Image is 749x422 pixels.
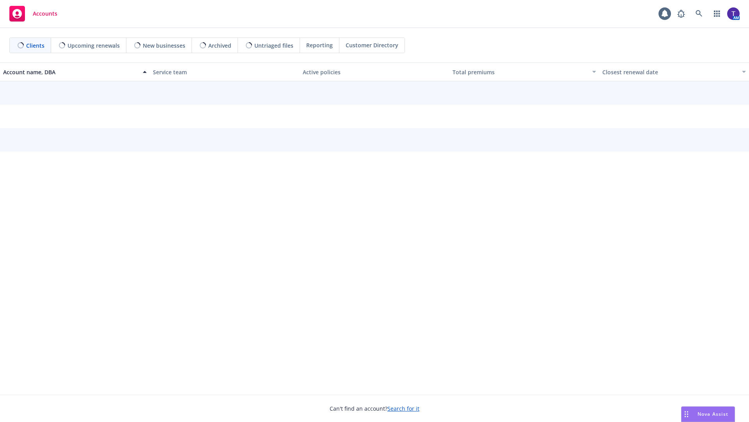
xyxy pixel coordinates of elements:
a: Search for it [387,405,419,412]
span: Clients [26,41,44,50]
a: Search [691,6,707,21]
div: Active policies [303,68,446,76]
button: Service team [150,63,300,81]
a: Report a Bug [673,6,689,21]
div: Total premiums [453,68,587,76]
button: Active policies [300,63,449,81]
span: Untriaged files [254,41,293,50]
img: photo [727,7,740,20]
button: Total premiums [449,63,599,81]
span: Customer Directory [346,41,398,49]
div: Closest renewal date [602,68,737,76]
span: Archived [208,41,231,50]
button: Closest renewal date [599,63,749,81]
div: Account name, DBA [3,68,138,76]
span: Can't find an account? [330,404,419,413]
span: Upcoming renewals [67,41,120,50]
a: Switch app [709,6,725,21]
div: Drag to move [682,407,691,422]
span: Reporting [306,41,333,49]
button: Nova Assist [681,406,735,422]
a: Accounts [6,3,60,25]
span: New businesses [143,41,185,50]
div: Service team [153,68,296,76]
span: Nova Assist [698,411,728,417]
span: Accounts [33,11,57,17]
